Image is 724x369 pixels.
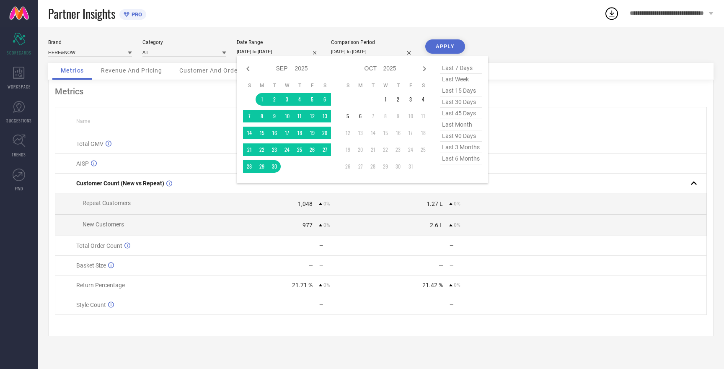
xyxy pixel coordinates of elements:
input: Select comparison period [331,47,415,56]
div: — [319,243,380,249]
span: last 30 days [440,96,482,108]
span: 0% [323,201,330,207]
td: Fri Oct 31 2025 [404,160,417,173]
td: Thu Oct 16 2025 [392,127,404,139]
div: — [439,301,443,308]
span: last 6 months [440,153,482,164]
div: Next month [419,64,429,74]
div: 1.27 L [427,200,443,207]
td: Tue Oct 07 2025 [367,110,379,122]
td: Thu Oct 02 2025 [392,93,404,106]
td: Tue Oct 14 2025 [367,127,379,139]
td: Wed Oct 08 2025 [379,110,392,122]
span: Total GMV [76,140,103,147]
td: Thu Oct 23 2025 [392,143,404,156]
div: Category [142,39,226,45]
div: — [319,262,380,268]
td: Thu Sep 04 2025 [293,93,306,106]
input: Select date range [237,47,321,56]
td: Thu Sep 25 2025 [293,143,306,156]
div: — [308,262,313,269]
th: Sunday [341,82,354,89]
td: Wed Oct 15 2025 [379,127,392,139]
td: Fri Oct 10 2025 [404,110,417,122]
td: Fri Sep 05 2025 [306,93,318,106]
td: Mon Sep 22 2025 [256,143,268,156]
span: last 45 days [440,108,482,119]
span: New Customers [83,221,124,228]
th: Wednesday [281,82,293,89]
td: Sat Oct 18 2025 [417,127,429,139]
td: Sat Sep 20 2025 [318,127,331,139]
div: 21.42 % [422,282,443,288]
span: PRO [129,11,142,18]
td: Tue Sep 16 2025 [268,127,281,139]
span: 0% [454,282,460,288]
td: Tue Sep 09 2025 [268,110,281,122]
th: Monday [354,82,367,89]
span: last 90 days [440,130,482,142]
span: Return Percentage [76,282,125,288]
div: 1,048 [298,200,313,207]
div: 977 [303,222,313,229]
span: 0% [323,282,330,288]
span: 0% [454,201,460,207]
td: Mon Sep 01 2025 [256,93,268,106]
span: Revenue And Pricing [101,67,162,74]
span: last month [440,119,482,130]
span: last 3 months [440,142,482,153]
td: Mon Sep 08 2025 [256,110,268,122]
div: 2.6 L [430,222,443,229]
span: Customer And Orders [179,67,243,74]
span: 0% [454,222,460,228]
td: Tue Sep 23 2025 [268,143,281,156]
span: AISP [76,160,89,167]
div: Comparison Period [331,39,415,45]
th: Friday [404,82,417,89]
span: WORKSPACE [8,83,31,90]
span: last 15 days [440,85,482,96]
td: Wed Oct 01 2025 [379,93,392,106]
td: Sat Sep 06 2025 [318,93,331,106]
td: Sun Oct 26 2025 [341,160,354,173]
td: Mon Oct 13 2025 [354,127,367,139]
th: Thursday [293,82,306,89]
td: Fri Oct 24 2025 [404,143,417,156]
td: Sat Oct 25 2025 [417,143,429,156]
td: Sun Sep 14 2025 [243,127,256,139]
td: Sat Oct 11 2025 [417,110,429,122]
td: Tue Oct 21 2025 [367,143,379,156]
th: Saturday [417,82,429,89]
div: — [439,262,443,269]
td: Fri Sep 12 2025 [306,110,318,122]
span: Total Order Count [76,242,122,249]
span: SCORECARDS [7,49,31,56]
td: Thu Oct 30 2025 [392,160,404,173]
td: Mon Oct 06 2025 [354,110,367,122]
th: Tuesday [268,82,281,89]
span: TRENDS [12,151,26,158]
div: — [308,301,313,308]
td: Wed Sep 10 2025 [281,110,293,122]
td: Fri Oct 03 2025 [404,93,417,106]
td: Sun Sep 07 2025 [243,110,256,122]
span: Style Count [76,301,106,308]
td: Mon Oct 20 2025 [354,143,367,156]
th: Sunday [243,82,256,89]
td: Sun Oct 19 2025 [341,143,354,156]
div: Metrics [55,86,707,96]
th: Thursday [392,82,404,89]
span: Customer Count (New vs Repeat) [76,180,164,187]
td: Tue Oct 28 2025 [367,160,379,173]
span: last week [440,74,482,85]
td: Sat Sep 27 2025 [318,143,331,156]
div: Open download list [604,6,619,21]
span: Partner Insights [48,5,115,22]
td: Wed Sep 17 2025 [281,127,293,139]
th: Wednesday [379,82,392,89]
td: Fri Oct 17 2025 [404,127,417,139]
div: Date Range [237,39,321,45]
th: Tuesday [367,82,379,89]
th: Monday [256,82,268,89]
td: Wed Oct 22 2025 [379,143,392,156]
